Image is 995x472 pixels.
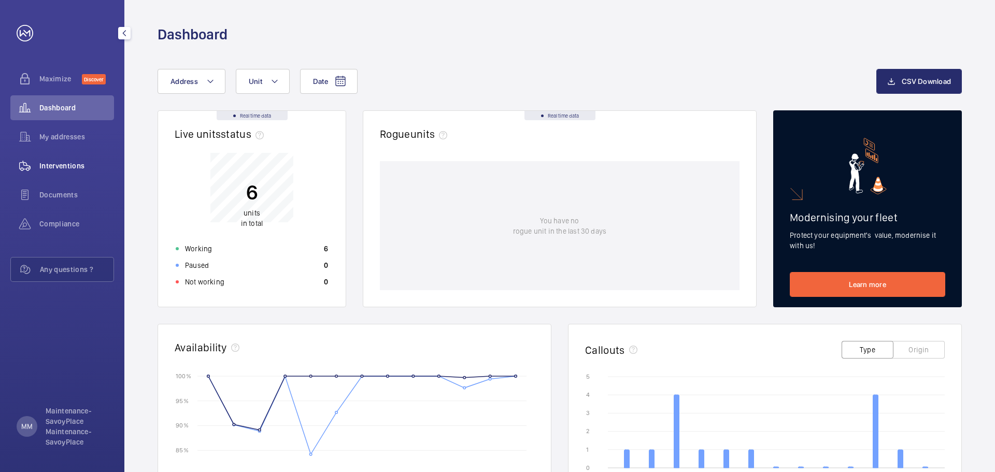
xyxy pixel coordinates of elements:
[176,447,189,454] text: 85 %
[241,208,263,228] p: in total
[221,127,268,140] span: status
[586,446,589,453] text: 1
[410,127,452,140] span: units
[175,341,227,354] h2: Availability
[249,77,262,85] span: Unit
[39,161,114,171] span: Interventions
[842,341,893,359] button: Type
[585,344,625,356] h2: Callouts
[241,179,263,205] p: 6
[790,272,945,297] a: Learn more
[39,132,114,142] span: My addresses
[158,69,225,94] button: Address
[849,138,887,194] img: marketing-card.svg
[185,277,224,287] p: Not working
[893,341,945,359] button: Origin
[324,277,328,287] p: 0
[586,373,590,380] text: 5
[46,406,108,447] p: Maintenance-SavoyPlace Maintenance-SavoyPlace
[300,69,358,94] button: Date
[380,127,451,140] h2: Rogue
[524,111,595,120] div: Real time data
[185,260,209,270] p: Paused
[39,103,114,113] span: Dashboard
[790,230,945,251] p: Protect your equipment's value, modernise it with us!
[236,69,290,94] button: Unit
[313,77,328,85] span: Date
[586,427,589,435] text: 2
[176,372,191,379] text: 100 %
[586,464,590,471] text: 0
[902,77,951,85] span: CSV Download
[175,127,268,140] h2: Live units
[324,244,328,254] p: 6
[185,244,212,254] p: Working
[158,25,228,44] h1: Dashboard
[21,421,33,432] p: MM
[513,216,606,236] p: You have no rogue unit in the last 30 days
[176,422,189,429] text: 90 %
[324,260,328,270] p: 0
[170,77,198,85] span: Address
[176,397,189,404] text: 95 %
[586,391,590,398] text: 4
[39,74,82,84] span: Maximize
[217,111,288,120] div: Real time data
[586,409,590,417] text: 3
[244,209,260,217] span: units
[40,264,113,275] span: Any questions ?
[82,74,106,84] span: Discover
[790,211,945,224] h2: Modernising your fleet
[39,219,114,229] span: Compliance
[876,69,962,94] button: CSV Download
[39,190,114,200] span: Documents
